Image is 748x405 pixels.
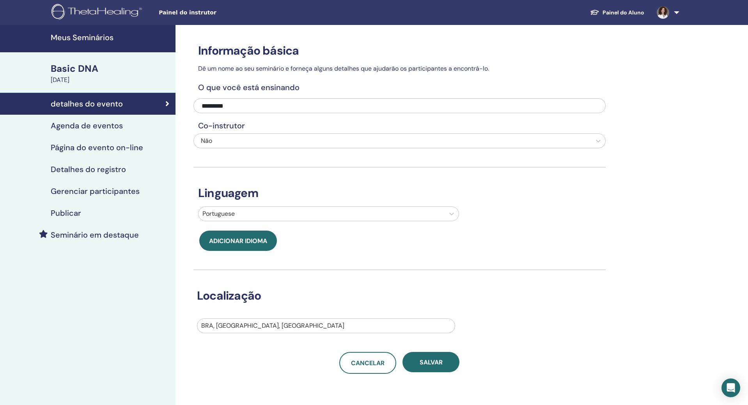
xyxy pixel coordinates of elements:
[339,352,396,374] a: Cancelar
[402,352,459,372] button: Salvar
[199,231,277,251] button: Adicionar idioma
[193,44,606,58] h3: Informação básica
[51,208,81,218] h4: Publicar
[51,62,171,75] div: Basic DNA
[51,4,145,21] img: logo.png
[159,9,276,17] span: Painel do instrutor
[51,187,140,196] h4: Gerenciar participantes
[193,121,606,130] h4: Co-instrutor
[46,62,175,85] a: Basic DNA[DATE]
[201,137,212,145] span: Não
[51,165,126,174] h4: Detalhes do registro
[192,289,595,303] h3: Localização
[193,64,606,73] p: Dê um nome ao seu seminário e forneça alguns detalhes que ajudarão os participantes a encontrá-lo.
[657,6,669,19] img: default.jpg
[51,99,123,108] h4: detalhes do evento
[51,230,139,240] h4: Seminário em destaque
[51,121,123,130] h4: Agenda de eventos
[51,75,171,85] div: [DATE]
[590,9,599,16] img: graduation-cap-white.svg
[584,5,651,20] a: Painel do Aluno
[209,237,267,245] span: Adicionar idioma
[351,359,385,367] span: Cancelar
[420,358,443,366] span: Salvar
[51,33,171,42] h4: Meus Seminários
[193,186,606,200] h3: Linguagem
[193,83,606,92] h4: O que você está ensinando
[51,143,143,152] h4: Página do evento on-line
[721,378,740,397] div: Open Intercom Messenger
